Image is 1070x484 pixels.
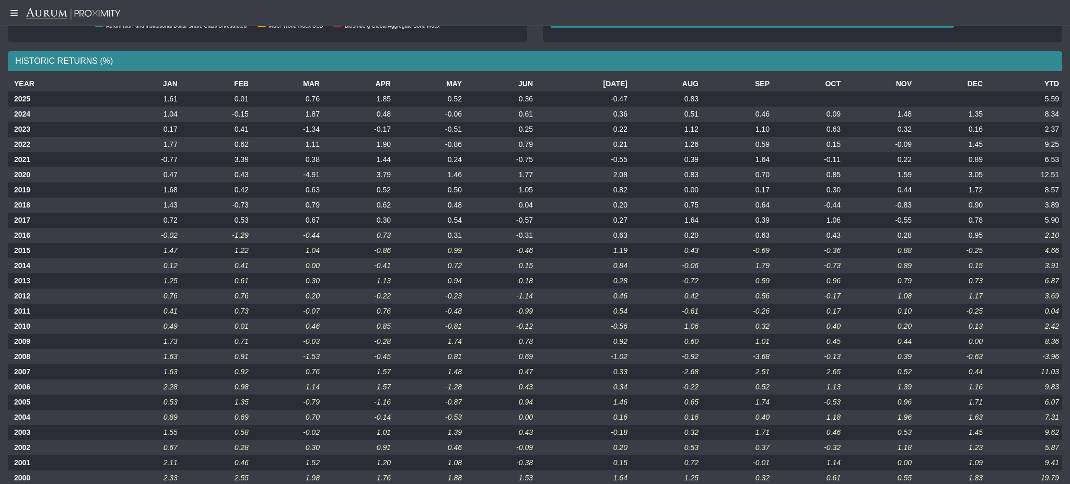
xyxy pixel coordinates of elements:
[394,122,465,137] td: -0.51
[986,319,1062,334] td: 2.42
[181,182,252,198] td: 0.42
[773,243,844,258] td: -0.36
[323,213,394,228] td: 0.30
[986,304,1062,319] td: 0.04
[465,243,536,258] td: -0.46
[702,152,773,167] td: 1.64
[844,122,915,137] td: 0.32
[844,304,915,319] td: 0.10
[536,243,631,258] td: 1.19
[181,167,252,182] td: 0.43
[252,198,323,213] td: 0.79
[702,349,773,364] td: -3.68
[110,91,181,107] td: 1.61
[394,213,465,228] td: 0.54
[252,289,323,304] td: 0.20
[915,182,986,198] td: 1.72
[631,228,702,243] td: 0.20
[110,107,181,122] td: 1.04
[986,91,1062,107] td: 5.59
[844,213,915,228] td: -0.55
[536,198,631,213] td: 0.20
[110,213,181,228] td: 0.72
[110,319,181,334] td: 0.49
[8,137,110,152] th: 2022
[323,167,394,182] td: 3.79
[394,228,465,243] td: 0.31
[702,334,773,349] td: 1.01
[915,198,986,213] td: 0.90
[986,122,1062,137] td: 2.37
[773,258,844,273] td: -0.73
[110,137,181,152] td: 1.77
[773,213,844,228] td: 1.06
[8,152,110,167] th: 2021
[986,228,1062,243] td: 2.10
[465,198,536,213] td: 0.04
[844,349,915,364] td: 0.39
[536,152,631,167] td: -0.55
[8,349,110,364] th: 2008
[26,8,120,20] img: Aurum-Proximity%20white.svg
[773,198,844,213] td: -0.44
[8,289,110,304] th: 2012
[8,122,110,137] th: 2023
[844,198,915,213] td: -0.83
[8,258,110,273] th: 2014
[631,213,702,228] td: 1.64
[536,182,631,198] td: 0.82
[702,122,773,137] td: 1.10
[8,228,110,243] th: 2016
[252,91,323,107] td: 0.76
[252,182,323,198] td: 0.63
[631,258,702,273] td: -0.06
[323,334,394,349] td: -0.28
[181,243,252,258] td: 1.22
[8,167,110,182] th: 2020
[702,258,773,273] td: 1.79
[394,107,465,122] td: -0.06
[323,319,394,334] td: 0.85
[110,395,181,410] td: 0.53
[252,167,323,182] td: -4.91
[394,273,465,289] td: 0.94
[465,152,536,167] td: -0.75
[8,182,110,198] th: 2019
[773,107,844,122] td: 0.09
[465,76,536,91] th: JUN
[110,334,181,349] td: 1.73
[631,289,702,304] td: 0.42
[323,198,394,213] td: 0.62
[252,334,323,349] td: -0.03
[631,319,702,334] td: 1.06
[323,228,394,243] td: 0.73
[8,273,110,289] th: 2013
[631,137,702,152] td: 1.26
[181,152,252,167] td: 3.39
[536,349,631,364] td: -1.02
[536,167,631,182] td: 2.08
[986,364,1062,379] td: 11.03
[110,182,181,198] td: 1.68
[323,289,394,304] td: -0.22
[110,364,181,379] td: 1.63
[536,319,631,334] td: -0.56
[844,334,915,349] td: 0.44
[323,349,394,364] td: -0.45
[915,334,986,349] td: 0.00
[252,243,323,258] td: 1.04
[252,395,323,410] td: -0.79
[986,198,1062,213] td: 3.89
[394,364,465,379] td: 1.48
[8,334,110,349] th: 2009
[915,304,986,319] td: -0.25
[986,379,1062,395] td: 9.83
[702,182,773,198] td: 0.17
[394,152,465,167] td: 0.24
[465,349,536,364] td: 0.69
[252,364,323,379] td: 0.76
[631,304,702,319] td: -0.61
[631,76,702,91] th: AUG
[181,198,252,213] td: -0.73
[181,258,252,273] td: 0.41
